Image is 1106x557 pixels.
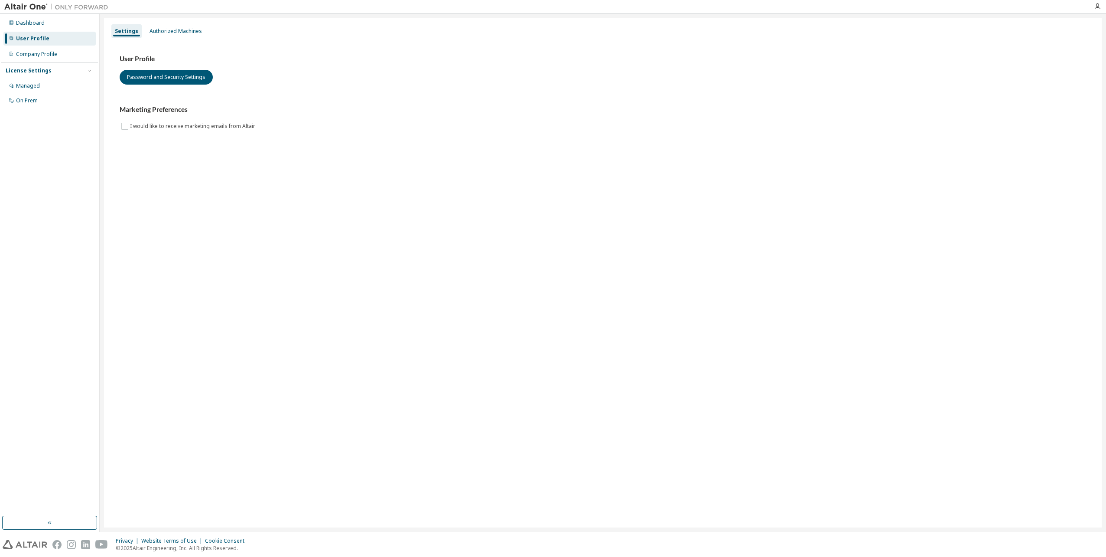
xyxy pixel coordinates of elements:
[116,544,250,552] p: © 2025 Altair Engineering, Inc. All Rights Reserved.
[120,55,1086,63] h3: User Profile
[16,35,49,42] div: User Profile
[115,28,138,35] div: Settings
[95,540,108,549] img: youtube.svg
[130,121,257,131] label: I would like to receive marketing emails from Altair
[16,82,40,89] div: Managed
[16,20,45,26] div: Dashboard
[116,537,141,544] div: Privacy
[120,105,1086,114] h3: Marketing Preferences
[120,70,213,85] button: Password and Security Settings
[205,537,250,544] div: Cookie Consent
[67,540,76,549] img: instagram.svg
[150,28,202,35] div: Authorized Machines
[52,540,62,549] img: facebook.svg
[16,51,57,58] div: Company Profile
[141,537,205,544] div: Website Terms of Use
[16,97,38,104] div: On Prem
[4,3,113,11] img: Altair One
[3,540,47,549] img: altair_logo.svg
[6,67,52,74] div: License Settings
[81,540,90,549] img: linkedin.svg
